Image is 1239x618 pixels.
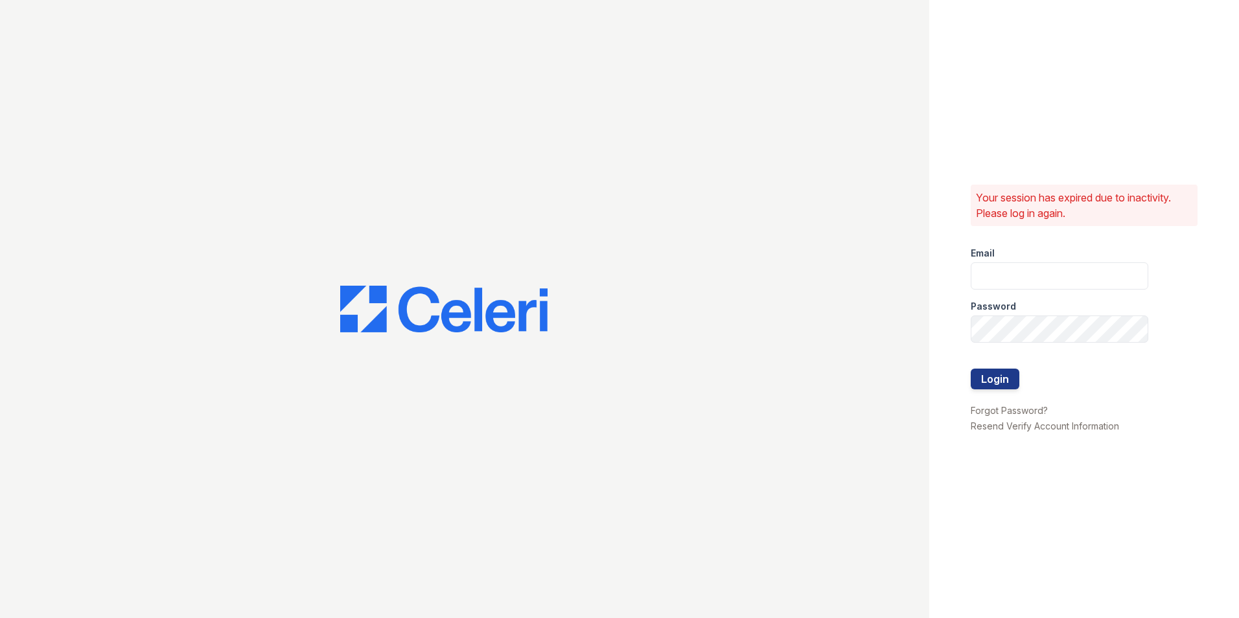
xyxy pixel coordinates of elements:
[971,369,1019,389] button: Login
[340,286,548,332] img: CE_Logo_Blue-a8612792a0a2168367f1c8372b55b34899dd931a85d93a1a3d3e32e68fde9ad4.png
[976,190,1192,221] p: Your session has expired due to inactivity. Please log in again.
[971,420,1119,431] a: Resend Verify Account Information
[971,247,995,260] label: Email
[971,300,1016,313] label: Password
[971,405,1048,416] a: Forgot Password?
